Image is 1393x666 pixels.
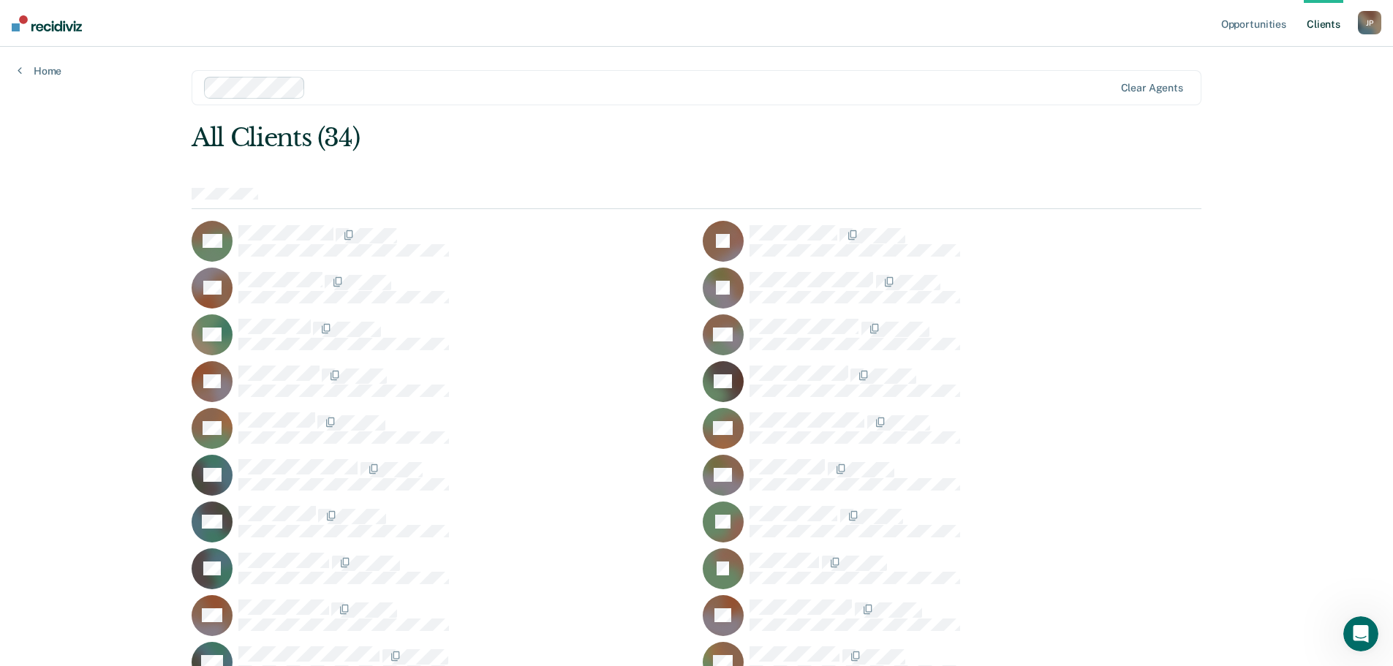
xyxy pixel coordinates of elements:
[1358,11,1381,34] div: J P
[1121,82,1183,94] div: Clear agents
[1358,11,1381,34] button: JP
[12,15,82,31] img: Recidiviz
[18,64,61,77] a: Home
[1343,616,1378,651] iframe: Intercom live chat
[192,123,1000,153] div: All Clients (34)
